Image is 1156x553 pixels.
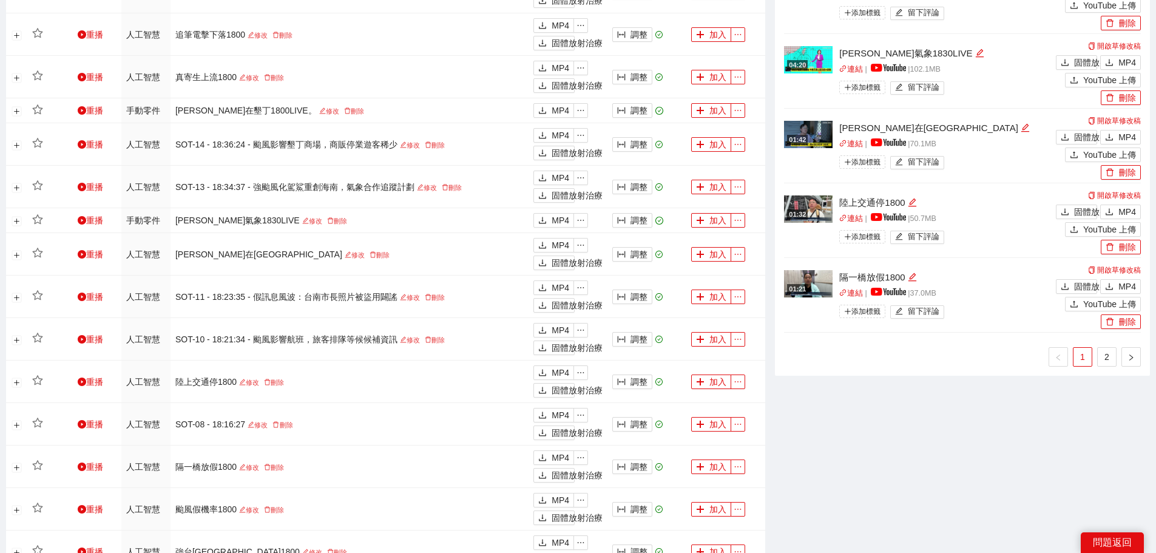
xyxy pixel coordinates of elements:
font: MP4 [552,173,569,183]
span: 列寬 [617,73,626,83]
font: 重播 [86,334,103,344]
button: 省略 [731,213,745,228]
span: 下載 [538,174,547,183]
button: 下載MP4 [533,323,574,338]
span: 省略 [574,283,587,292]
button: 加加入 [691,103,731,118]
font: YouTube 上傳 [1083,150,1136,160]
span: 上傳 [1070,1,1078,11]
span: 編輯 [239,74,246,81]
span: 複製 [1088,266,1095,274]
button: 展開行 [12,217,22,226]
span: 加 [696,30,705,40]
font: 重播 [86,72,103,82]
span: 下載 [538,106,547,116]
font: YouTube 上傳 [1083,225,1136,234]
span: 編輯 [895,83,903,92]
button: 下載固體放射治療 [533,298,575,313]
font: 刪除 [1119,93,1136,103]
button: 下載固體放射治療 [533,146,575,160]
button: 展開行 [12,250,22,260]
font: 加入 [709,215,726,225]
div: 編輯 [1021,121,1030,135]
button: 下載MP4 [533,128,574,143]
font: 調整 [630,334,647,344]
span: 刪除 [1106,168,1114,178]
button: 省略 [573,18,588,33]
button: 下載固體放射治療 [1056,205,1097,219]
button: 省略 [573,171,588,185]
font: 重播 [86,106,103,115]
button: 加加入 [691,247,731,262]
font: MP4 [552,106,569,115]
font: 刪除 [1119,317,1136,327]
font: 固體放射治療 [1074,58,1125,67]
span: 省略 [574,21,587,30]
button: 省略 [573,103,588,118]
font: 加入 [709,292,726,302]
span: 複製 [1088,42,1095,50]
font: 固體放射治療 [552,191,603,200]
button: 下載固體放射治療 [1056,55,1097,70]
span: 加 [696,293,705,302]
button: 刪除刪除 [1101,314,1141,329]
font: 重播 [86,249,103,259]
span: 刪除 [344,107,351,114]
button: 加加入 [691,290,731,304]
img: yt_logo_rgb_light.a676ea31.png [871,213,906,221]
font: 固體放射治療 [552,38,603,48]
span: 編輯 [319,107,326,114]
button: 上傳YouTube 上傳 [1065,73,1141,87]
button: 省略 [731,103,745,118]
button: 展開行 [12,30,22,40]
span: 遊戲圈 [78,216,86,225]
font: 留下評論 [908,8,939,17]
button: 展開行 [12,73,22,83]
span: 編輯 [417,184,424,191]
font: 修改 [351,251,365,259]
span: 遊戲圈 [78,293,86,301]
span: 編輯 [895,8,903,18]
font: 調整 [630,249,647,259]
span: 下載 [538,131,547,141]
span: 上傳 [1070,76,1078,86]
font: 加入 [709,30,726,39]
button: 省略 [573,61,588,75]
span: 下載 [538,191,547,201]
span: 省略 [731,293,745,301]
a: 關聯連結 [839,289,863,297]
font: 連結 [847,140,863,148]
font: 04:20 [789,61,806,69]
button: 展開行 [12,140,22,150]
font: 刪除 [1119,18,1136,28]
img: 140e7df8-60df-401f-a072-2258fd589eeb.jpg [784,270,833,297]
font: 刪除 [376,251,390,259]
font: 開啟草修改稿 [1097,191,1141,200]
button: 下載MP4 [533,280,574,295]
font: 重播 [86,215,103,225]
font: 固體放射治療 [1074,132,1125,142]
button: 下載MP4 [533,213,574,228]
font: 刪除 [1119,242,1136,252]
span: 刪除 [425,294,431,300]
button: 編輯留下評論 [890,156,944,169]
span: 編輯 [1021,123,1030,132]
font: 加入 [709,182,726,192]
button: 上傳YouTube 上傳 [1065,148,1141,162]
font: 連結 [847,289,863,297]
button: 加加入 [691,27,731,42]
font: 開啟草修改稿 [1097,117,1141,125]
font: 留下評論 [908,83,939,92]
span: 下載 [538,21,547,31]
span: 列寬 [617,216,626,226]
font: MP4 [1118,58,1136,67]
span: 省略 [574,106,587,115]
span: 編輯 [895,158,903,167]
span: 遊戲圈 [78,250,86,259]
span: 省略 [731,140,745,149]
img: 51451ccc-9e7b-4d61-b2a7-8e39eda66699.jpg [784,46,833,73]
font: 留下評論 [908,307,939,316]
span: 加 [696,183,705,192]
span: 加 [696,250,705,260]
a: 關聯連結 [839,140,863,148]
